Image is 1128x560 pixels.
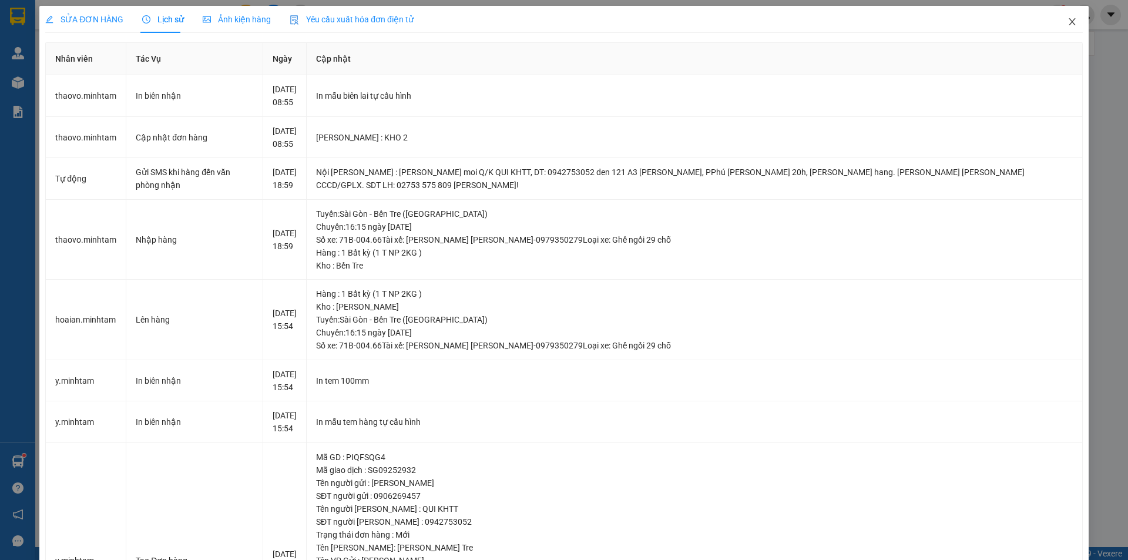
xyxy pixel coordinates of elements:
td: thaovo.minhtam [46,117,126,159]
div: Tuyến : Sài Gòn - Bến Tre ([GEOGRAPHIC_DATA]) Chuyến: 16:15 ngày [DATE] Số xe: 71B-004.66 Tài xế:... [316,313,1073,352]
div: Hàng : 1 Bất kỳ (1 T NP 2KG ) [316,246,1073,259]
div: Kho : Bến Tre [316,259,1073,272]
button: Close [1056,6,1089,39]
td: hoaian.minhtam [46,280,126,360]
div: Cập nhật đơn hàng [136,131,253,144]
div: Mã GD : PIQFSQG4 [316,451,1073,464]
img: icon [290,15,299,25]
div: Gửi SMS khi hàng đến văn phòng nhận [136,166,253,192]
div: [DATE] 15:54 [273,307,297,333]
div: Mã giao dịch : SG09252932 [316,464,1073,477]
span: SỬA ĐƠN HÀNG [45,15,123,24]
div: In biên nhận [136,89,253,102]
th: Nhân viên [46,43,126,75]
div: [PERSON_NAME] : KHO 2 [316,131,1073,144]
div: Hàng : 1 Bất kỳ (1 T NP 2KG ) [316,287,1073,300]
div: [DATE] 15:54 [273,368,297,394]
div: [DATE] 15:54 [273,409,297,435]
td: thaovo.minhtam [46,200,126,280]
div: In biên nhận [136,415,253,428]
span: Ảnh kiện hàng [203,15,271,24]
span: edit [45,15,53,24]
td: thaovo.minhtam [46,75,126,117]
th: Ngày [263,43,307,75]
div: Tên [PERSON_NAME]: [PERSON_NAME] Tre [316,541,1073,554]
div: SĐT người gửi : 0906269457 [316,489,1073,502]
td: y.minhtam [46,401,126,443]
td: y.minhtam [46,360,126,402]
div: In tem 100mm [316,374,1073,387]
div: [DATE] 18:59 [273,227,297,253]
div: Tên người gửi : [PERSON_NAME] [316,477,1073,489]
div: [DATE] 18:59 [273,166,297,192]
div: In biên nhận [136,374,253,387]
span: picture [203,15,211,24]
div: [DATE] 08:55 [273,83,297,109]
span: Yêu cầu xuất hóa đơn điện tử [290,15,414,24]
div: Nhập hàng [136,233,253,246]
th: Tác Vụ [126,43,263,75]
td: Tự động [46,158,126,200]
div: Nội [PERSON_NAME] : [PERSON_NAME] moi Q/K QUI KHTT, DT: 0942753052 den 121 A3 [PERSON_NAME], PPhú... [316,166,1073,192]
th: Cập nhật [307,43,1083,75]
div: Kho : [PERSON_NAME] [316,300,1073,313]
span: close [1067,17,1077,26]
span: clock-circle [142,15,150,24]
span: Lịch sử [142,15,184,24]
div: [DATE] 08:55 [273,125,297,150]
div: SĐT người [PERSON_NAME] : 0942753052 [316,515,1073,528]
div: In mẫu tem hàng tự cấu hình [316,415,1073,428]
div: Trạng thái đơn hàng : Mới [316,528,1073,541]
div: Lên hàng [136,313,253,326]
div: In mẫu biên lai tự cấu hình [316,89,1073,102]
div: Tuyến : Sài Gòn - Bến Tre ([GEOGRAPHIC_DATA]) Chuyến: 16:15 ngày [DATE] Số xe: 71B-004.66 Tài xế:... [316,207,1073,246]
div: Tên người [PERSON_NAME] : QUI KHTT [316,502,1073,515]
